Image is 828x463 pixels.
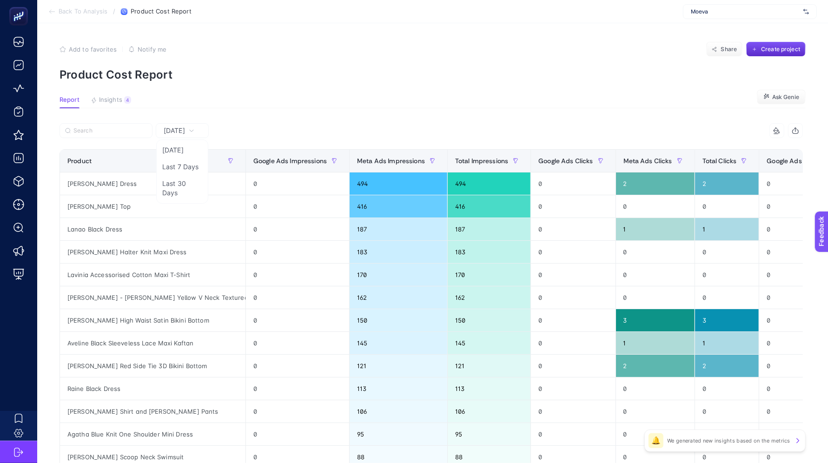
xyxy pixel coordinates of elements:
span: Notify me [138,46,166,53]
span: Moeva [691,8,800,15]
img: svg%3e [803,7,809,16]
div: 113 [350,377,447,400]
div: 0 [531,241,615,263]
div: 0 [531,264,615,286]
div: 2 [616,172,695,195]
span: Google Ads Impressions [253,157,327,165]
div: 183 [350,241,447,263]
div: 0 [246,286,349,309]
span: Google Ads Clicks [538,157,593,165]
div: 0 [695,400,759,423]
div: 106 [350,400,447,423]
span: Ask Genie [772,93,799,101]
div: 145 [448,332,530,354]
div: 0 [616,400,695,423]
div: [PERSON_NAME] High Waist Satin Bikini Bottom [60,309,245,331]
div: 95 [350,423,447,445]
div: [PERSON_NAME] Shirt and [PERSON_NAME] Pants [60,400,245,423]
div: 170 [350,264,447,286]
div: 0 [246,172,349,195]
div: 0 [246,218,349,240]
span: Product Cost Report [131,8,191,15]
div: 0 [531,355,615,377]
div: 🔔 [649,433,663,448]
div: 0 [246,332,349,354]
input: Search [73,127,147,134]
div: 0 [695,264,759,286]
div: 0 [695,377,759,400]
div: Lanao Black Dress [60,218,245,240]
span: Product [67,157,92,165]
div: 3 [695,309,759,331]
span: / [113,7,115,15]
div: 162 [448,286,530,309]
div: 0 [246,400,349,423]
div: 170 [448,264,530,286]
div: 0 [695,195,759,218]
div: [PERSON_NAME] Top [60,195,245,218]
div: 0 [531,195,615,218]
div: 0 [531,377,615,400]
span: Total Impressions [455,157,508,165]
li: Last 30 Days [159,175,206,201]
div: 2 [695,172,759,195]
div: 121 [448,355,530,377]
div: 150 [448,309,530,331]
div: 106 [448,400,530,423]
div: Lavinia Accessorised Cotton Maxi T-Shirt [60,264,245,286]
span: Insights [99,96,122,104]
div: 183 [448,241,530,263]
div: Agatha Blue Knit One Shoulder Mini Dress [60,423,245,445]
div: 416 [448,195,530,218]
div: 0 [531,172,615,195]
span: Google Ads Cost [767,157,817,165]
div: 494 [350,172,447,195]
div: 1 [695,218,759,240]
div: [PERSON_NAME] Dress [60,172,245,195]
div: 0 [531,332,615,354]
span: Report [60,96,79,104]
div: 2 [695,355,759,377]
span: Total Clicks [702,157,737,165]
div: 494 [448,172,530,195]
div: 2 [616,355,695,377]
div: 162 [350,286,447,309]
div: [PERSON_NAME] Halter Knit Maxi Dress [60,241,245,263]
span: Meta Ads Impressions [357,157,425,165]
span: Share [721,46,737,53]
span: Create project [761,46,800,53]
div: [PERSON_NAME] Red Side Tie 3D Bikini Bottom [60,355,245,377]
div: 0 [616,241,695,263]
div: 0 [531,286,615,309]
div: 0 [246,241,349,263]
div: 0 [531,309,615,331]
div: 0 [246,264,349,286]
div: 0 [616,264,695,286]
div: 0 [531,400,615,423]
div: 121 [350,355,447,377]
div: 0 [695,241,759,263]
button: Notify me [128,46,166,53]
div: [PERSON_NAME] - [PERSON_NAME] Yellow V Neck Textured Swimsuit [60,286,245,309]
span: Feedback [6,3,35,10]
div: 0 [695,286,759,309]
div: 113 [448,377,530,400]
div: 3 [616,309,695,331]
span: Back To Analysis [59,8,107,15]
div: 1 [616,332,695,354]
div: Raine Black Dress [60,377,245,400]
div: 187 [350,218,447,240]
div: 0 [246,195,349,218]
div: 187 [448,218,530,240]
p: Product Cost Report [60,68,806,81]
div: 4 [124,96,131,104]
button: Create project [746,42,806,57]
div: 0 [616,423,695,445]
div: 0 [246,355,349,377]
div: 1 [616,218,695,240]
div: 0 [616,286,695,309]
div: 0 [246,423,349,445]
div: 0 [695,423,759,445]
div: 145 [350,332,447,354]
li: Last 7 Days [159,159,206,175]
